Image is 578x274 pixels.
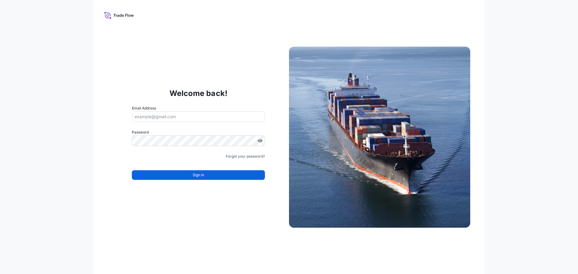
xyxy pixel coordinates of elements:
[289,47,470,228] img: Ship illustration
[193,172,204,178] span: Sign In
[132,129,265,135] label: Password
[226,153,265,159] a: Forgot your password?
[169,88,228,98] p: Welcome back!
[132,170,265,180] button: Sign In
[258,138,263,143] button: Show password
[132,111,265,122] input: example@gmail.com
[132,105,156,111] label: Email Address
